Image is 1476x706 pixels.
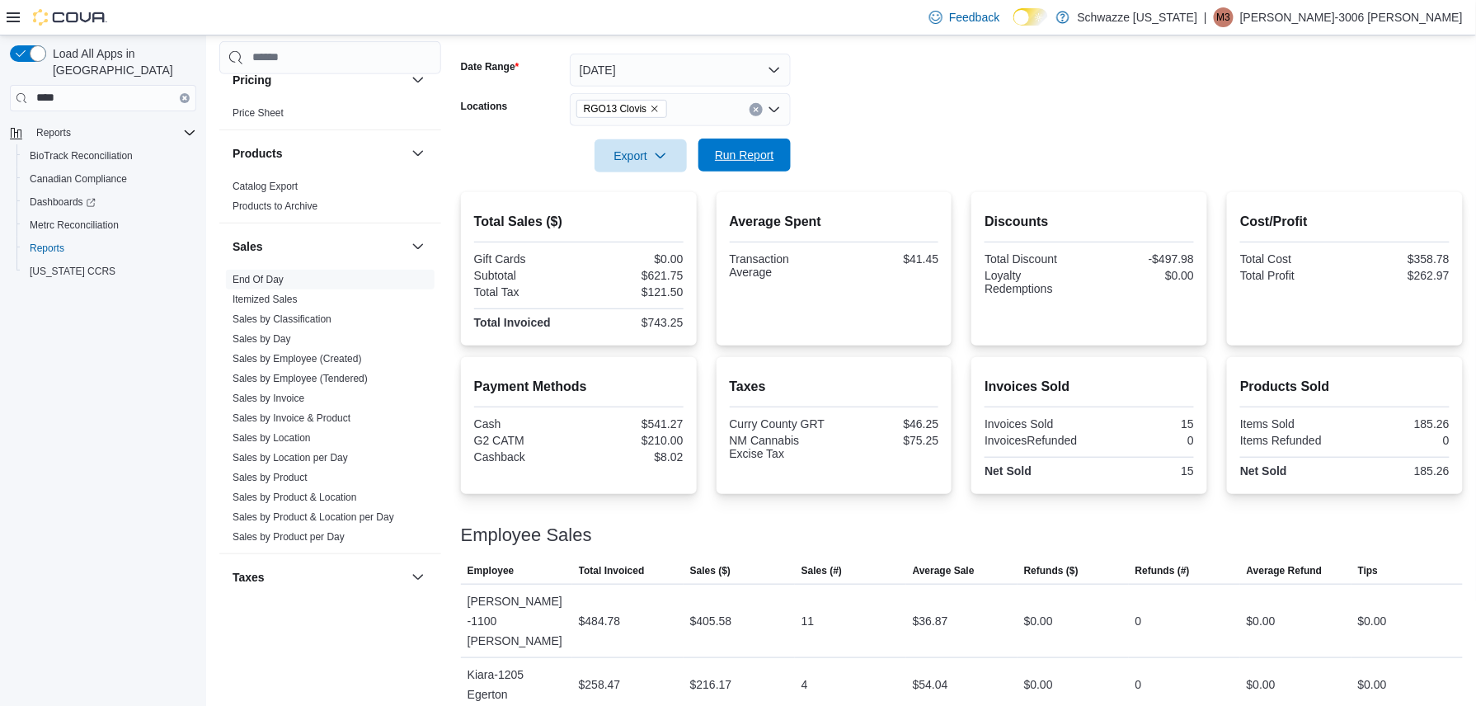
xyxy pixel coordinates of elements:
[233,393,304,404] a: Sales by Invoice
[30,265,115,278] span: [US_STATE] CCRS
[233,492,357,503] a: Sales by Product & Location
[1358,611,1387,631] div: $0.00
[837,434,938,447] div: $75.25
[690,611,732,631] div: $405.58
[1247,611,1276,631] div: $0.00
[837,252,938,266] div: $41.45
[474,316,551,329] strong: Total Invoiced
[1358,564,1378,577] span: Tips
[233,412,350,424] a: Sales by Invoice & Product
[985,417,1086,431] div: Invoices Sold
[16,260,203,283] button: [US_STATE] CCRS
[219,176,441,223] div: Products
[233,333,291,345] a: Sales by Day
[690,564,731,577] span: Sales ($)
[408,567,428,587] button: Taxes
[985,212,1194,232] h2: Discounts
[582,316,684,329] div: $743.25
[801,611,815,631] div: 11
[1093,269,1194,282] div: $0.00
[23,169,134,189] a: Canadian Compliance
[570,54,791,87] button: [DATE]
[913,675,948,694] div: $54.04
[474,450,576,464] div: Cashback
[23,215,196,235] span: Metrc Reconciliation
[801,564,842,577] span: Sales (#)
[698,139,791,172] button: Run Report
[219,270,441,553] div: Sales
[461,585,572,657] div: [PERSON_NAME]-1100 [PERSON_NAME]
[233,431,311,445] span: Sales by Location
[233,181,298,192] a: Catalog Export
[408,144,428,163] button: Products
[233,313,331,326] span: Sales by Classification
[30,123,78,143] button: Reports
[233,72,405,88] button: Pricing
[1217,7,1231,27] span: M3
[1348,417,1450,431] div: 185.26
[468,564,515,577] span: Employee
[233,238,405,255] button: Sales
[23,238,71,258] a: Reports
[690,675,732,694] div: $216.17
[1348,464,1450,478] div: 185.26
[582,417,684,431] div: $541.27
[582,269,684,282] div: $621.75
[582,450,684,464] div: $8.02
[1247,675,1276,694] div: $0.00
[768,103,781,116] button: Open list of options
[233,145,283,162] h3: Products
[233,180,298,193] span: Catalog Export
[1093,417,1194,431] div: 15
[1093,464,1194,478] div: 15
[1240,7,1463,27] p: [PERSON_NAME]-3006 [PERSON_NAME]
[233,293,298,306] span: Itemized Sales
[730,377,939,397] h2: Taxes
[233,107,284,119] a: Price Sheet
[36,126,71,139] span: Reports
[1135,564,1190,577] span: Refunds (#)
[1204,7,1207,27] p: |
[1214,7,1234,27] div: Marisa-3006 Romero
[233,332,291,346] span: Sales by Day
[1135,675,1142,694] div: 0
[233,72,271,88] h3: Pricing
[461,60,519,73] label: Date Range
[233,392,304,405] span: Sales by Invoice
[1247,564,1323,577] span: Average Refund
[233,238,263,255] h3: Sales
[408,70,428,90] button: Pricing
[233,511,394,523] a: Sales by Product & Location per Day
[233,471,308,484] span: Sales by Product
[595,139,687,172] button: Export
[30,172,127,186] span: Canadian Compliance
[1348,434,1450,447] div: 0
[16,144,203,167] button: BioTrack Reconciliation
[233,531,345,543] a: Sales by Product per Day
[461,100,508,113] label: Locations
[233,452,348,464] a: Sales by Location per Day
[715,147,774,163] span: Run Report
[913,611,948,631] div: $36.87
[985,464,1032,478] strong: Net Sold
[1240,269,1342,282] div: Total Profit
[16,191,203,214] a: Dashboards
[474,417,576,431] div: Cash
[582,285,684,299] div: $121.50
[23,192,196,212] span: Dashboards
[604,139,677,172] span: Export
[1135,611,1142,631] div: 0
[23,261,196,281] span: Washington CCRS
[579,675,621,694] div: $258.47
[730,434,831,460] div: NM Cannabis Excise Tax
[23,238,196,258] span: Reports
[801,675,808,694] div: 4
[750,103,763,116] button: Clear input
[233,200,317,213] span: Products to Archive
[730,417,831,431] div: Curry County GRT
[474,252,576,266] div: Gift Cards
[1024,611,1053,631] div: $0.00
[474,434,576,447] div: G2 CATM
[10,115,196,326] nav: Complex example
